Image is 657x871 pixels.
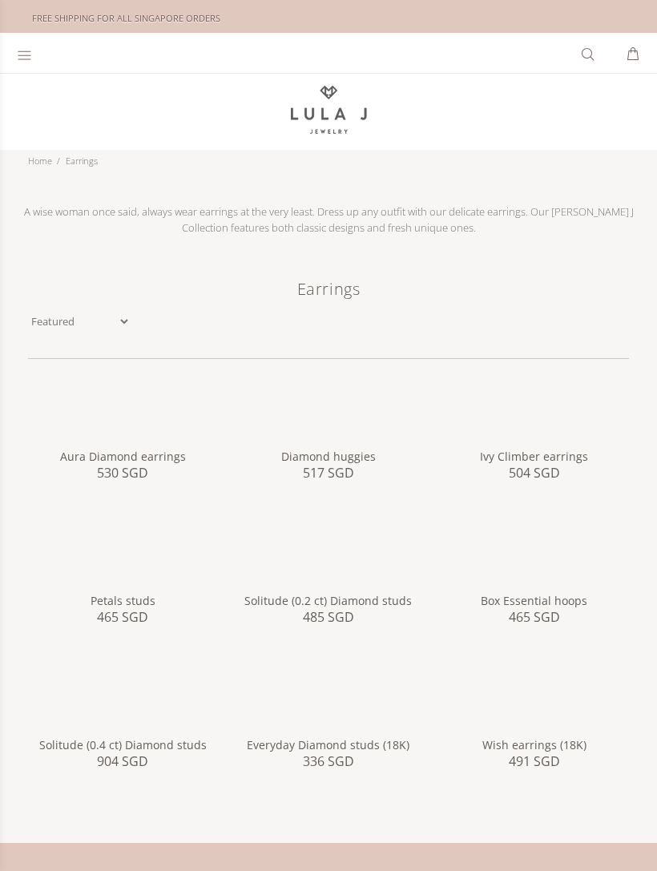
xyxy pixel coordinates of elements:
a: Everyday Diamond studs (18K) [234,709,424,724]
a: linear-gradient(135deg,rgba(255, 238, 179, 1) 0%, rgba(212, 175, 55, 1) 100%) [28,421,218,435]
span: 491 SGD [509,753,560,769]
p: A wise woman once said, always wear earrings at the very least. Dress up any outfit with our deli... [20,204,637,236]
a: Petals studs [91,593,155,608]
span: 530 SGD [97,465,148,481]
a: Solitude (0.4 ct) Diamond studs [28,709,218,724]
span: 504 SGD [509,465,560,481]
span: 336 SGD [303,753,354,769]
span: 485 SGD [303,609,354,625]
li: Earrings [57,150,103,172]
span: 517 SGD [303,465,354,481]
a: Box Essential hoops [481,593,587,608]
a: Home [28,155,52,167]
a: Ivy Climber earrings [439,421,629,435]
a: Everyday Diamond studs (18K) [247,737,409,752]
span: 465 SGD [97,609,148,625]
a: Box Essential hoops [439,565,629,579]
a: Diamond huggies [234,421,424,435]
a: Solitude (0.2 ct) Diamond studs [234,565,424,579]
a: Ivy Climber earrings [480,449,588,464]
span: 904 SGD [97,753,148,769]
a: Petals studs [28,565,218,579]
a: Solitude (0.2 ct) Diamond studs [244,593,412,608]
h1: Earrings [28,277,629,314]
a: Wish earrings (18K) [482,737,586,752]
span: 465 SGD [509,609,560,625]
a: Solitude (0.4 ct) Diamond studs [39,737,207,752]
a: Wish earrings (18K) [439,709,629,724]
div: FREE SHIPPING FOR ALL SINGAPORE ORDERS [24,10,633,27]
a: Aura Diamond earrings [60,449,186,464]
a: Diamond huggies [281,449,376,464]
